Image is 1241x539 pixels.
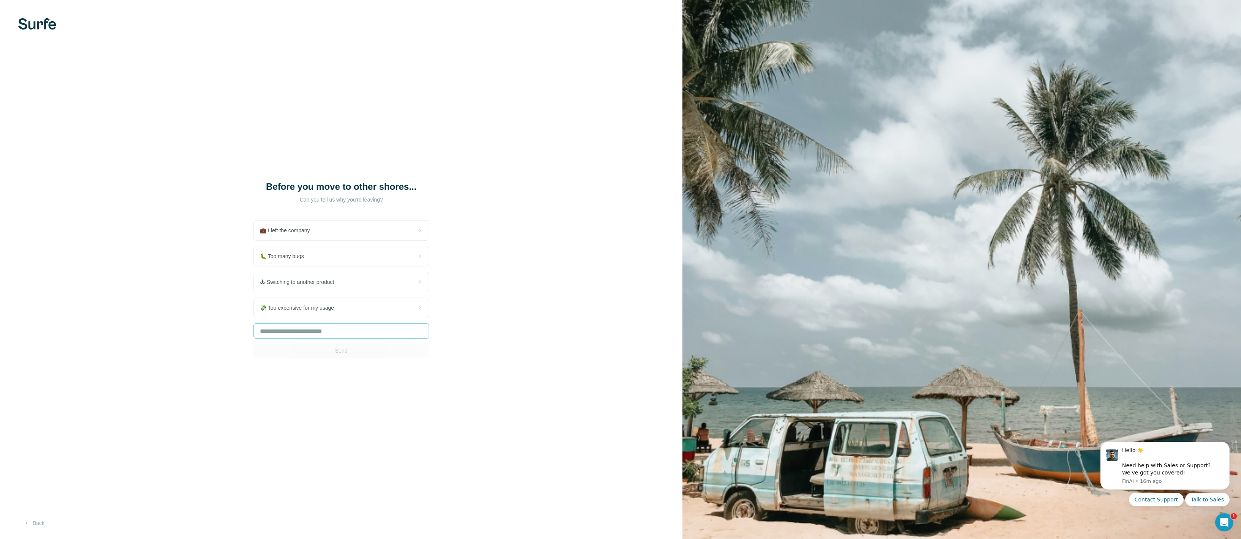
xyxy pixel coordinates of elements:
span: 1 [1231,513,1237,519]
p: Can you tell us why you're leaving? [265,196,417,203]
span: 💼 I left the company [260,227,316,234]
button: Back [18,516,50,530]
h1: Before you move to other shores... [265,181,417,193]
iframe: Intercom notifications message [1089,435,1241,511]
span: 💸 Too expensive for my usage [260,304,340,312]
iframe: Intercom live chat [1215,513,1233,531]
span: 🕹 Switching to another product [260,278,340,286]
span: 🐛 Too many bugs [260,252,310,260]
img: Surfe's logo [18,18,56,30]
